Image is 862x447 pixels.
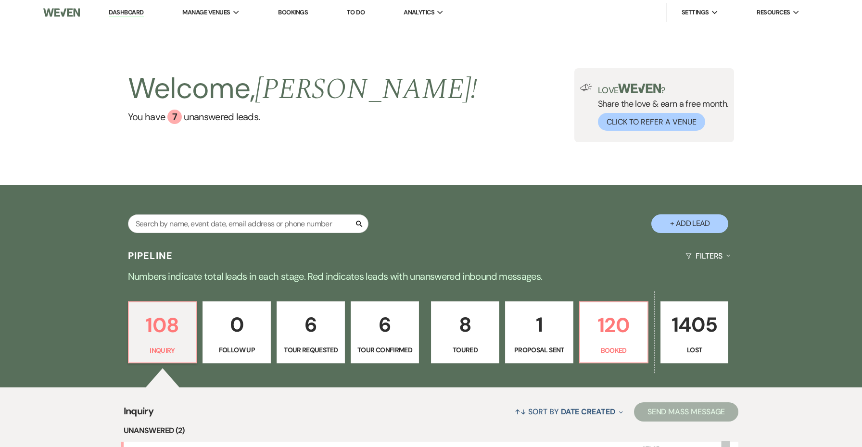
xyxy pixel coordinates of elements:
[592,84,729,131] div: Share the love & earn a free month.
[357,309,413,341] p: 6
[278,8,308,16] a: Bookings
[431,301,499,364] a: 8Toured
[404,8,434,17] span: Analytics
[667,309,723,341] p: 1405
[135,309,190,341] p: 108
[586,309,642,341] p: 120
[682,243,734,269] button: Filters
[128,249,173,262] h3: Pipeline
[347,8,365,16] a: To Do
[561,407,615,417] span: Date Created
[43,2,80,23] img: Weven Logo
[667,345,723,355] p: Lost
[586,345,642,356] p: Booked
[209,309,265,341] p: 0
[511,345,567,355] p: Proposal Sent
[277,301,345,364] a: 6Tour Requested
[128,214,368,233] input: Search by name, event date, email address or phone number
[255,67,477,112] span: [PERSON_NAME] !
[182,8,230,17] span: Manage Venues
[598,84,729,95] p: Love ?
[128,68,478,110] h2: Welcome,
[579,301,648,364] a: 120Booked
[757,8,790,17] span: Resources
[203,301,271,364] a: 0Follow Up
[660,301,729,364] a: 1405Lost
[515,407,526,417] span: ↑↓
[511,399,626,424] button: Sort By Date Created
[511,309,567,341] p: 1
[682,8,709,17] span: Settings
[437,309,493,341] p: 8
[598,113,705,131] button: Click to Refer a Venue
[357,345,413,355] p: Tour Confirmed
[85,269,777,284] p: Numbers indicate total leads in each stage. Red indicates leads with unanswered inbound messages.
[124,404,154,424] span: Inquiry
[580,84,592,91] img: loud-speaker-illustration.svg
[209,345,265,355] p: Follow Up
[283,345,339,355] p: Tour Requested
[634,402,739,422] button: Send Mass Message
[618,84,661,93] img: weven-logo-green.svg
[135,345,190,356] p: Inquiry
[505,301,573,364] a: 1Proposal Sent
[437,345,493,355] p: Toured
[124,424,739,437] li: Unanswered (2)
[283,309,339,341] p: 6
[167,110,182,124] div: 7
[109,8,143,17] a: Dashboard
[351,301,419,364] a: 6Tour Confirmed
[128,110,478,124] a: You have 7 unanswered leads.
[128,301,197,364] a: 108Inquiry
[651,214,728,233] button: + Add Lead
